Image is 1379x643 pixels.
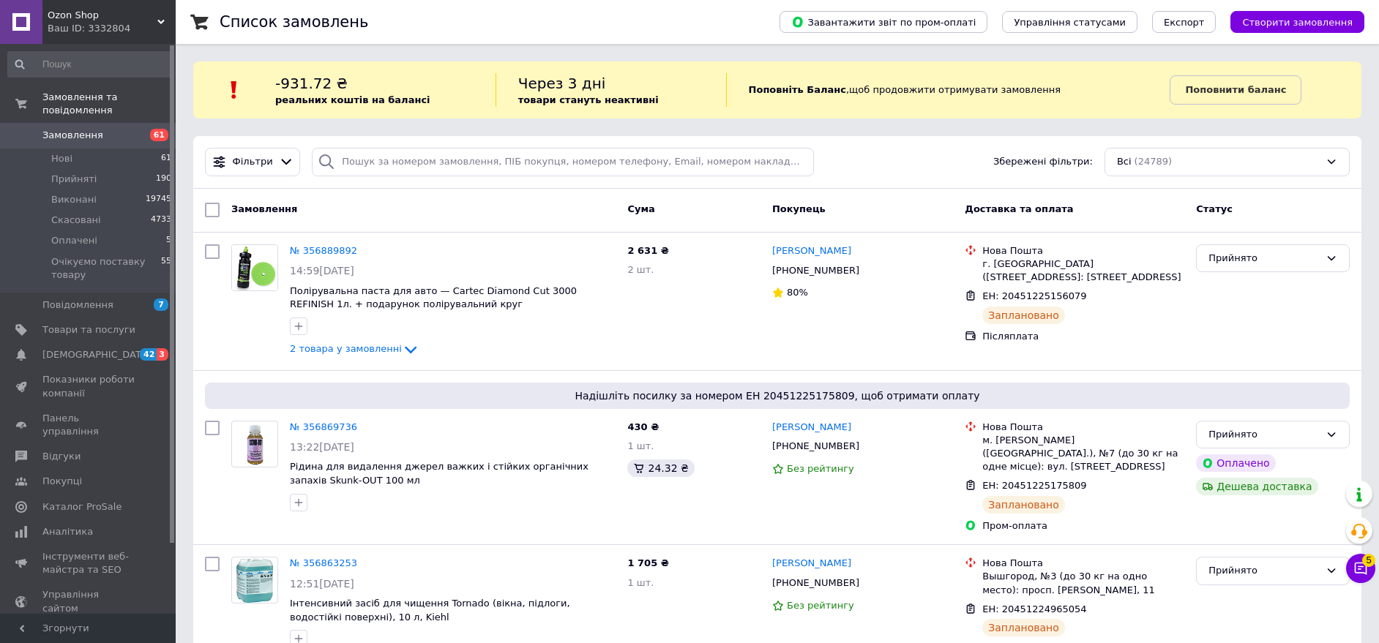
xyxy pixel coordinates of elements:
div: г. [GEOGRAPHIC_DATA] ([STREET_ADDRESS]: [STREET_ADDRESS] [982,257,1184,284]
a: Рідина для видалення джерел важких і стійких органічних запахів Skunk-OUT 100 мл [290,461,588,486]
button: Експорт [1152,11,1217,33]
span: Скасовані [51,214,101,227]
span: 12:51[DATE] [290,578,354,590]
button: Управління статусами [1002,11,1137,33]
button: Створити замовлення [1230,11,1364,33]
span: Очікуємо поставку товару [51,255,161,282]
a: Поповнити баланс [1170,75,1301,105]
div: Прийнято [1208,251,1320,266]
span: 13:22[DATE] [290,441,354,453]
div: Прийнято [1208,563,1320,579]
span: Каталог ProSale [42,500,122,514]
div: Прийнято [1208,427,1320,443]
button: Завантажити звіт по пром-оплаті [780,11,987,33]
span: Покупці [42,475,82,488]
span: 61 [161,152,171,165]
span: Через 3 дні [518,75,606,92]
div: , щоб продовжити отримувати замовлення [726,73,1170,107]
b: товари стануть неактивні [518,94,659,105]
input: Пошук [7,51,173,78]
a: [PERSON_NAME] [772,244,851,258]
div: Нова Пошта [982,244,1184,257]
a: Фото товару [231,421,278,467]
span: 2 шт. [627,264,654,275]
span: Інструменти веб-майстра та SEO [42,550,135,576]
span: 42 [140,348,157,361]
span: 3 [157,348,168,361]
div: Заплановано [982,496,1065,514]
span: Cума [627,203,654,214]
a: № 356863253 [290,557,357,568]
span: Виконані [51,193,97,206]
span: Завантажити звіт по пром-оплаті [791,15,976,29]
div: Нова Пошта [982,421,1184,434]
span: Створити замовлення [1242,17,1353,28]
span: 80% [787,287,808,298]
span: 55 [161,255,171,282]
span: 190 [156,173,171,186]
span: Без рейтингу [787,600,854,611]
span: -931.72 ₴ [275,75,348,92]
span: 7 [154,298,168,311]
span: Замовлення та повідомлення [42,91,176,117]
span: Оплачені [51,234,97,247]
span: 1 705 ₴ [627,557,668,568]
span: ЕН: 20451224965054 [982,603,1086,614]
span: 2 товара у замовленні [290,343,402,354]
div: Післяплата [982,330,1184,343]
a: Фото товару [231,557,278,603]
h1: Список замовлень [220,13,368,31]
div: Заплановано [982,619,1065,636]
span: [DEMOGRAPHIC_DATA] [42,348,151,361]
div: Пром-оплата [982,519,1184,533]
a: 2 товара у замовленні [290,343,419,354]
span: Статус [1196,203,1233,214]
b: Поповніть Баланс [749,84,846,95]
span: Управління сайтом [42,588,135,614]
span: [PHONE_NUMBER] [772,577,859,588]
div: 24.32 ₴ [627,459,694,477]
img: Фото товару [232,245,277,290]
div: Вышгород, №3 (до 30 кг на одно место): просп. [PERSON_NAME], 11 [982,570,1184,596]
span: [PHONE_NUMBER] [772,440,859,451]
span: 1 шт. [627,577,654,588]
span: Ozon Shop [48,9,157,22]
span: Показники роботи компанії [42,373,135,399]
b: реальних коштів на балансі [275,94,430,105]
span: ЕН: 20451225156079 [982,290,1086,301]
span: 5 [166,234,171,247]
span: Без рейтингу [787,463,854,474]
img: Фото товару [239,421,269,467]
a: № 356889892 [290,245,357,256]
span: Надішліть посилку за номером ЕН 20451225175809, щоб отримати оплату [211,388,1344,403]
span: Повідомлення [42,298,113,312]
a: Інтенсивний засіб для чищення Tornado (вікна, підлоги, водостійкі поверхні), 10 л, Kiehl [290,598,570,623]
a: Створити замовлення [1216,16,1364,27]
span: 19745 [146,193,171,206]
b: Поповнити баланс [1185,84,1286,95]
div: Нова Пошта [982,557,1184,570]
span: Всі [1117,155,1132,169]
span: 4733 [151,214,171,227]
div: м. [PERSON_NAME] ([GEOGRAPHIC_DATA].), №7 (до 30 кг на одне місце): вул. [STREET_ADDRESS] [982,434,1184,474]
button: Чат з покупцем5 [1346,554,1375,583]
div: Оплачено [1196,454,1275,472]
span: 430 ₴ [627,421,659,432]
span: 14:59[DATE] [290,265,354,277]
span: Замовлення [231,203,297,214]
span: 5 [1362,554,1375,567]
a: № 356869736 [290,421,357,432]
img: :exclamation: [223,79,245,101]
a: Фото товару [231,244,278,291]
span: 2 631 ₴ [627,245,668,256]
span: ЕН: 20451225175809 [982,480,1086,491]
img: Фото товару [236,557,274,603]
span: [PHONE_NUMBER] [772,265,859,276]
span: 1 шт. [627,440,654,451]
span: Відгуки [42,450,81,463]
a: Полірувальна паста для авто — Cartec Diamond Cut 3000 REFINISH 1л. + подарунок полірувальний круг [290,285,577,310]
span: Фільтри [233,155,273,169]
